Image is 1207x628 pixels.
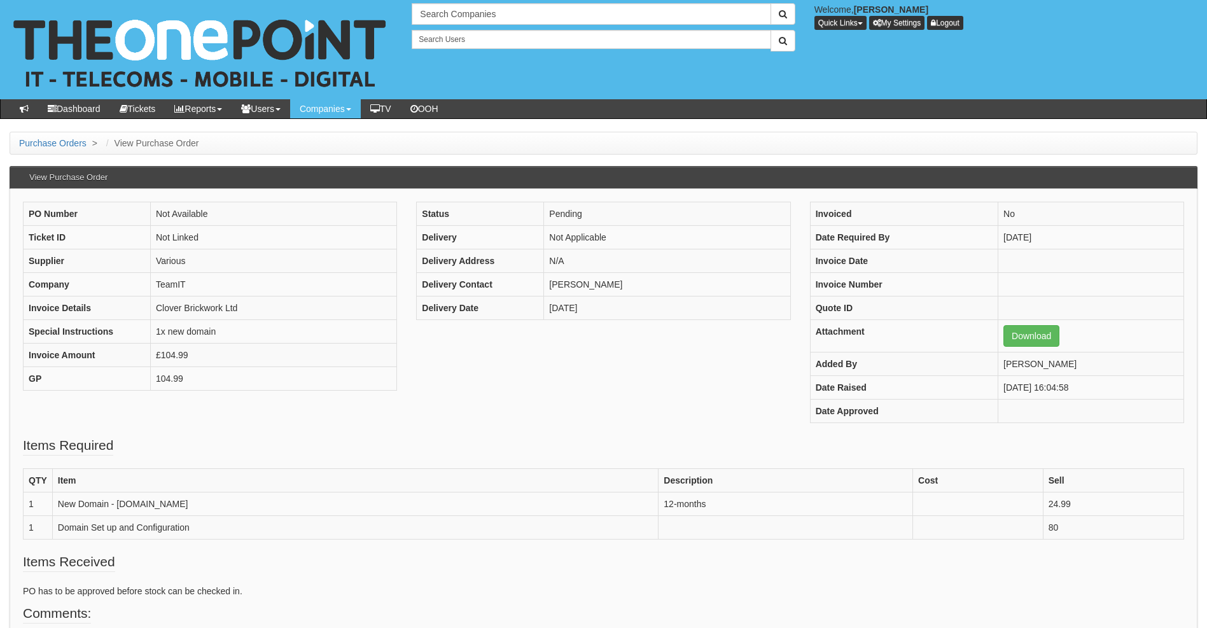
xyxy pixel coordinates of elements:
[24,516,53,540] td: 1
[151,226,397,249] td: Not Linked
[24,202,151,226] th: PO Number
[401,99,448,118] a: OOH
[1003,325,1059,347] a: Download
[417,273,544,297] th: Delivery Contact
[810,320,998,352] th: Attachment
[810,400,998,423] th: Date Approved
[998,352,1184,376] td: [PERSON_NAME]
[151,297,397,320] td: Clover Brickwork Ltd
[998,376,1184,400] td: [DATE] 16:04:58
[417,226,544,249] th: Delivery
[23,585,1184,597] p: PO has to be approved before stock can be checked in.
[24,344,151,367] th: Invoice Amount
[89,138,101,148] span: >
[810,376,998,400] th: Date Raised
[24,469,53,492] th: QTY
[23,552,115,572] legend: Items Received
[1043,492,1183,516] td: 24.99
[361,99,401,118] a: TV
[998,226,1184,249] td: [DATE]
[1043,469,1183,492] th: Sell
[165,99,232,118] a: Reports
[998,202,1184,226] td: No
[24,492,53,516] td: 1
[24,297,151,320] th: Invoice Details
[103,137,199,150] li: View Purchase Order
[417,202,544,226] th: Status
[24,249,151,273] th: Supplier
[810,226,998,249] th: Date Required By
[927,16,963,30] a: Logout
[151,273,397,297] td: TeamIT
[23,604,91,624] legend: Comments:
[417,297,544,320] th: Delivery Date
[110,99,165,118] a: Tickets
[544,297,790,320] td: [DATE]
[38,99,110,118] a: Dashboard
[544,202,790,226] td: Pending
[854,4,928,15] b: [PERSON_NAME]
[24,367,151,391] th: GP
[24,273,151,297] th: Company
[814,16,867,30] button: Quick Links
[52,516,659,540] td: Domain Set up and Configuration
[869,16,925,30] a: My Settings
[151,249,397,273] td: Various
[412,3,771,25] input: Search Companies
[24,226,151,249] th: Ticket ID
[544,273,790,297] td: [PERSON_NAME]
[810,249,998,273] th: Invoice Date
[232,99,290,118] a: Users
[659,469,913,492] th: Description
[151,202,397,226] td: Not Available
[810,352,998,376] th: Added By
[417,249,544,273] th: Delivery Address
[659,492,913,516] td: 12-months
[412,30,771,49] input: Search Users
[23,436,113,456] legend: Items Required
[544,249,790,273] td: N/A
[913,469,1043,492] th: Cost
[810,297,998,320] th: Quote ID
[290,99,361,118] a: Companies
[810,273,998,297] th: Invoice Number
[151,344,397,367] td: £104.99
[151,367,397,391] td: 104.99
[52,492,659,516] td: New Domain - [DOMAIN_NAME]
[805,3,1207,30] div: Welcome,
[810,202,998,226] th: Invoiced
[23,167,114,188] h3: View Purchase Order
[1043,516,1183,540] td: 80
[151,320,397,344] td: 1x new domain
[52,469,659,492] th: Item
[19,138,87,148] a: Purchase Orders
[544,226,790,249] td: Not Applicable
[24,320,151,344] th: Special Instructions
